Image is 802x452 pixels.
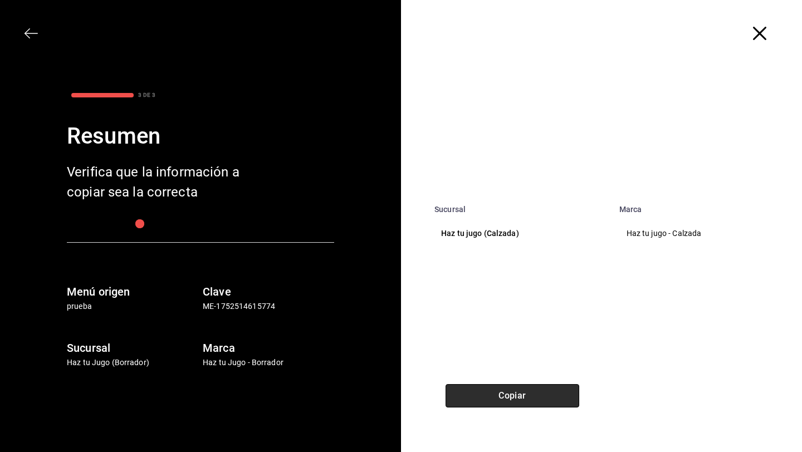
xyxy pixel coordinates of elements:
p: prueba [67,301,198,312]
div: 3 DE 3 [138,91,155,99]
h6: Menú origen [67,283,198,301]
h6: Sucursal [67,339,198,357]
h6: Clave [203,283,334,301]
button: Copiar [446,384,579,407]
h6: Marca [203,339,334,357]
th: Marca [613,198,802,214]
p: Haz tu jugo - Calzada [627,228,784,239]
p: Haz tu Jugo - Borrador [203,357,334,369]
div: Resumen [67,120,334,153]
div: Verifica que la información a copiar sea la correcta [67,162,245,202]
p: ME-1752514615774 [203,301,334,312]
p: Haz tu jugo (Calzada) [441,228,599,239]
p: Haz tu Jugo (Borrador) [67,357,198,369]
th: Sucursal [428,198,613,214]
